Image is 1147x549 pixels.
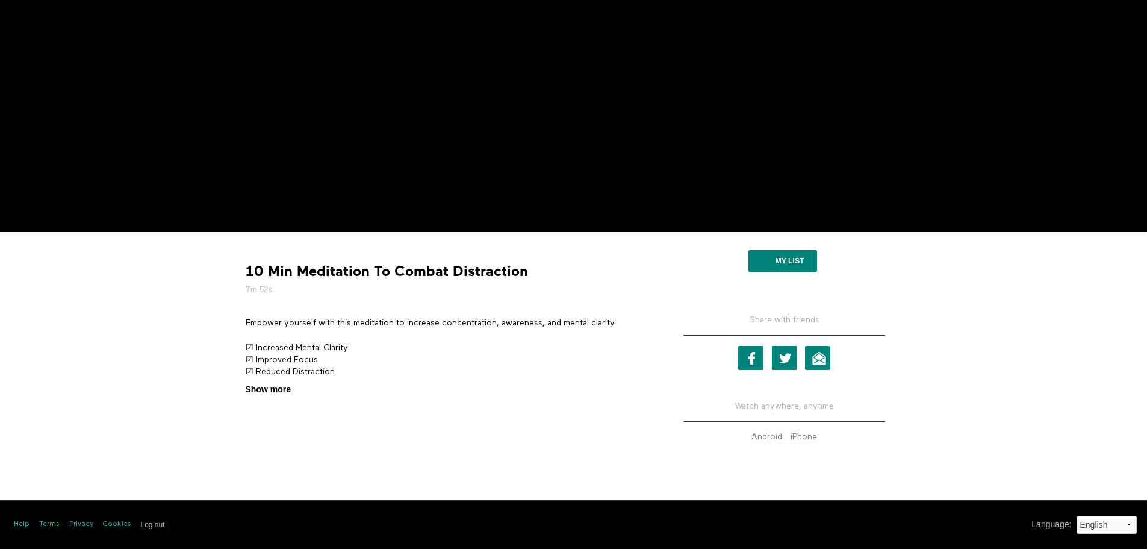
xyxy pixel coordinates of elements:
[751,433,782,441] strong: Android
[14,519,30,530] a: Help
[39,519,60,530] a: Terms
[246,284,649,296] h5: 7m 52s
[246,317,649,329] p: Empower yourself with this meditation to increase concentration, awareness, and mental clarity.
[738,346,763,370] a: Facebook
[246,383,291,396] span: Show more
[791,433,817,441] strong: iPhone
[683,314,885,336] h5: Share with friends
[788,433,820,441] a: iPhone
[1031,518,1071,531] label: Language :
[103,519,131,530] a: Cookies
[805,346,830,370] a: Email
[246,262,528,281] strong: 10 Min Meditation To Combat Distraction
[69,519,93,530] a: Privacy
[141,521,165,529] input: Log out
[246,342,649,378] p: ☑ Increased Mental Clarity ☑ Improved Focus ☑ Reduced Distraction
[772,346,797,370] a: Twitter
[748,250,816,272] button: My list
[683,391,885,422] h5: Watch anywhere, anytime
[748,433,785,441] a: Android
